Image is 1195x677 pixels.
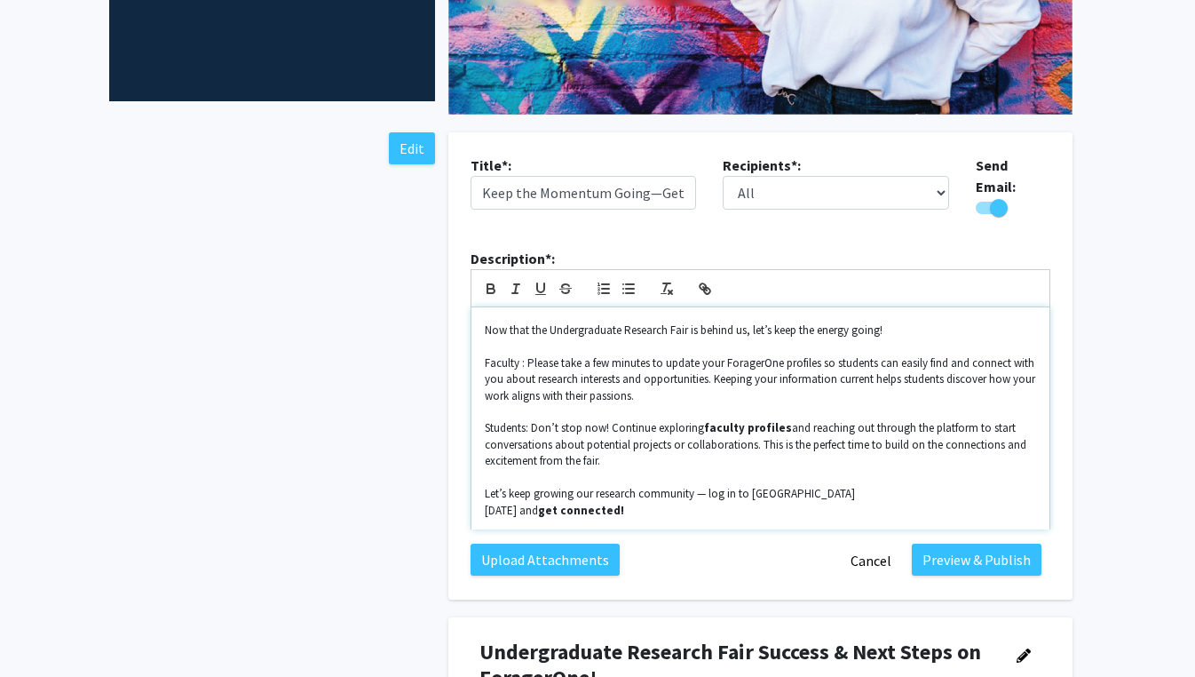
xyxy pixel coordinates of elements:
label: Upload Attachments [471,544,620,576]
p: Students: Don’t stop now! Continue exploring and reaching out through the platform to start conve... [485,420,1036,469]
b: Send Email: [976,156,1016,195]
strong: faculty profiles [704,420,792,435]
b: Description*: [471,250,555,267]
b: Recipients*: [723,156,801,174]
button: Cancel [839,544,903,577]
button: Edit [389,132,435,164]
div: Toggle [976,197,1050,219]
p: Now that the Undergraduate Research Fair is behind us, let’s keep the energy going! [485,323,1036,338]
p: [DATE] and [485,503,1036,519]
iframe: Chat [13,597,75,664]
button: Preview & Publish [912,544,1041,576]
b: Title*: [471,156,511,174]
p: Faculty : Please take a few minutes to update your ForagerOne profiles so students can easily fin... [485,355,1036,404]
p: Let’s keep growing our research community — log in to [GEOGRAPHIC_DATA] [485,486,1036,502]
strong: get connected! [538,503,624,518]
